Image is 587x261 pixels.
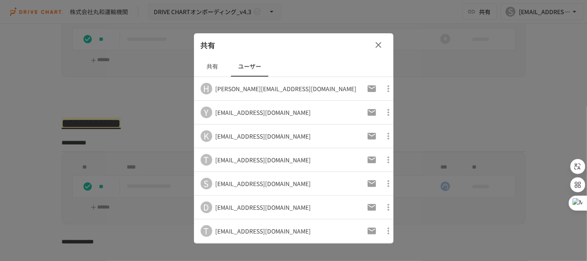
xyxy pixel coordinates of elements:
button: 招待メールの再送 [363,128,380,144]
button: 共有 [194,57,231,77]
div: [EMAIL_ADDRESS][DOMAIN_NAME] [216,132,311,140]
div: T [201,225,212,237]
div: [PERSON_NAME][EMAIL_ADDRESS][DOMAIN_NAME] [216,85,357,93]
button: 招待メールの再送 [363,152,380,168]
div: [EMAIL_ADDRESS][DOMAIN_NAME] [216,156,311,164]
div: T [201,154,212,166]
button: 招待メールの再送 [363,199,380,216]
div: [EMAIL_ADDRESS][DOMAIN_NAME] [216,227,311,235]
div: D [201,201,212,213]
button: 招待メールの再送 [363,175,380,192]
button: 招待メールの再送 [363,104,380,121]
div: 共有 [194,33,393,57]
div: S [201,178,212,189]
button: 招待メールの再送 [363,80,380,97]
div: [EMAIL_ADDRESS][DOMAIN_NAME] [216,179,311,188]
button: ユーザー [231,57,269,77]
div: [EMAIL_ADDRESS][DOMAIN_NAME] [216,108,311,117]
button: 招待メールの再送 [363,223,380,239]
div: [EMAIL_ADDRESS][DOMAIN_NAME] [216,203,311,211]
div: H [201,83,212,94]
div: Y [201,107,212,118]
div: K [201,130,212,142]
